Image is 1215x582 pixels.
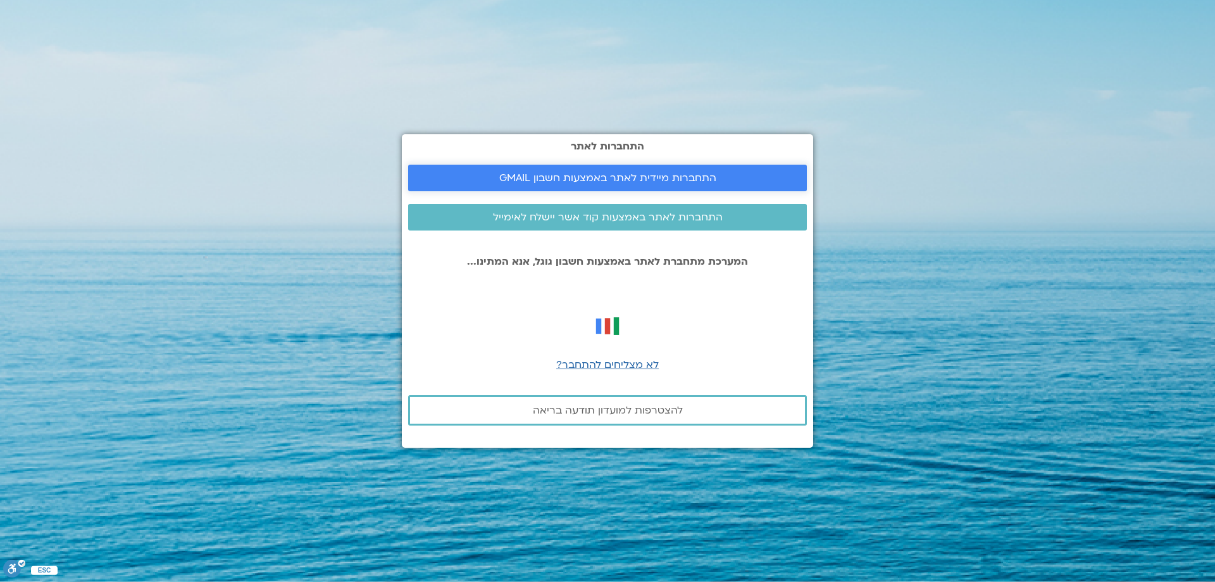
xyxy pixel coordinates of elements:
[499,172,716,184] span: התחברות מיידית לאתר באמצעות חשבון GMAIL
[408,165,807,191] a: התחברות מיידית לאתר באמצעות חשבון GMAIL
[556,358,659,372] a: לא מצליחים להתחבר?
[408,141,807,152] h2: התחברות לאתר
[408,256,807,267] p: המערכת מתחברת לאתר באמצעות חשבון גוגל, אנא המתינו...
[493,212,723,223] span: התחברות לאתר באמצעות קוד אשר יישלח לאימייל
[408,204,807,231] a: התחברות לאתר באמצעות קוד אשר יישלח לאימייל
[533,405,683,416] span: להצטרפות למועדון תודעה בריאה
[408,395,807,426] a: להצטרפות למועדון תודעה בריאה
